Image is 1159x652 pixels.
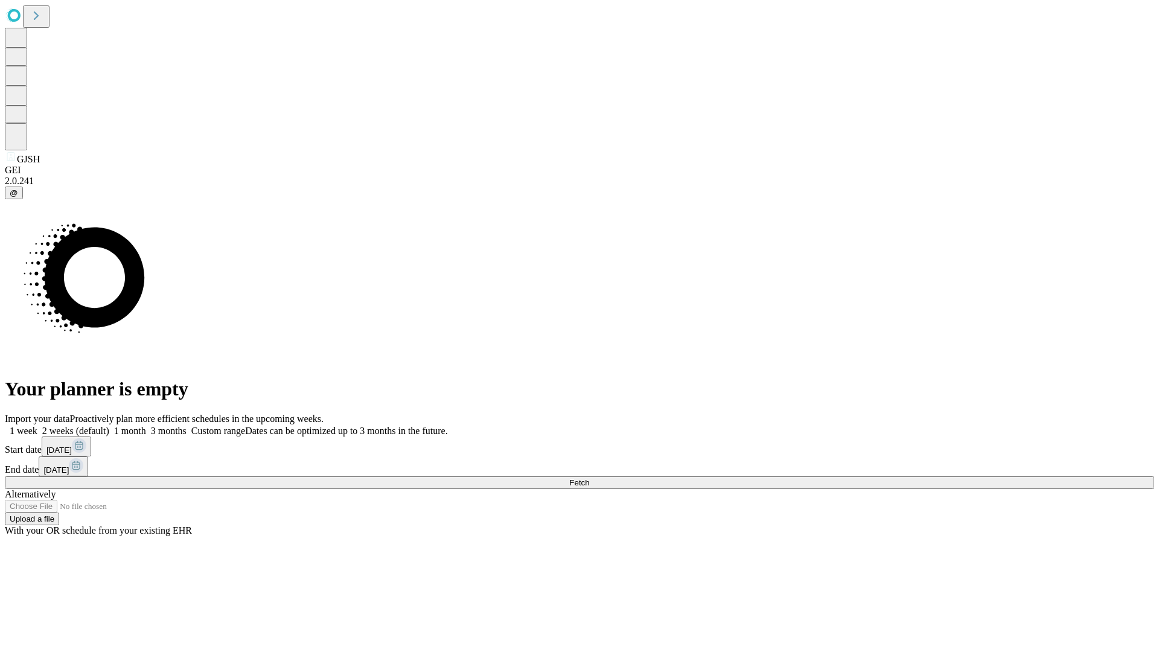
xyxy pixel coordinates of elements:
span: Fetch [569,478,589,487]
span: 1 month [114,426,146,436]
h1: Your planner is empty [5,378,1154,400]
span: 3 months [151,426,187,436]
span: Custom range [191,426,245,436]
button: Fetch [5,476,1154,489]
button: [DATE] [42,436,91,456]
div: GEI [5,165,1154,176]
button: Upload a file [5,513,59,525]
span: [DATE] [43,465,69,475]
button: [DATE] [39,456,88,476]
span: Proactively plan more efficient schedules in the upcoming weeks. [70,414,324,424]
span: With your OR schedule from your existing EHR [5,525,192,535]
span: Import your data [5,414,70,424]
span: GJSH [17,154,40,164]
span: Dates can be optimized up to 3 months in the future. [245,426,447,436]
div: End date [5,456,1154,476]
span: Alternatively [5,489,56,499]
span: @ [10,188,18,197]
button: @ [5,187,23,199]
div: 2.0.241 [5,176,1154,187]
div: Start date [5,436,1154,456]
span: [DATE] [46,446,72,455]
span: 1 week [10,426,37,436]
span: 2 weeks (default) [42,426,109,436]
